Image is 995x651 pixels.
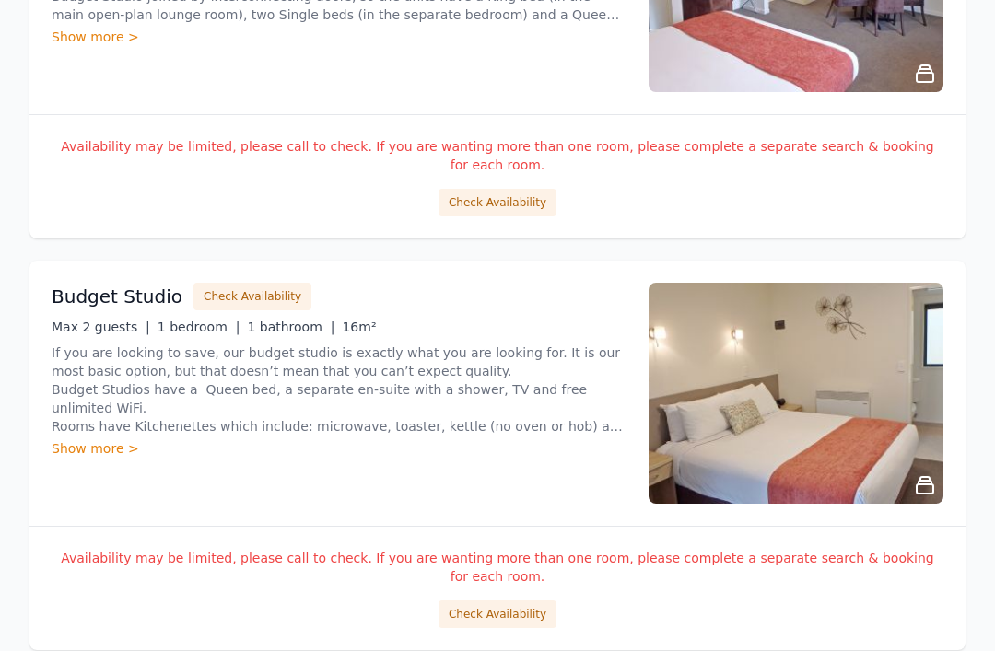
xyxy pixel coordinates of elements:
div: Show more > [52,28,626,46]
h3: Budget Studio [52,284,182,309]
button: Check Availability [439,600,556,628]
button: Check Availability [439,189,556,216]
span: 1 bathroom | [247,320,334,334]
p: If you are looking to save, our budget studio is exactly what you are looking for. It is our most... [52,343,626,436]
span: 1 bedroom | [158,320,240,334]
p: Availability may be limited, please call to check. If you are wanting more than one room, please ... [52,137,943,174]
span: Max 2 guests | [52,320,150,334]
div: Show more > [52,439,626,458]
span: 16m² [342,320,376,334]
p: Availability may be limited, please call to check. If you are wanting more than one room, please ... [52,549,943,586]
button: Check Availability [193,283,311,310]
